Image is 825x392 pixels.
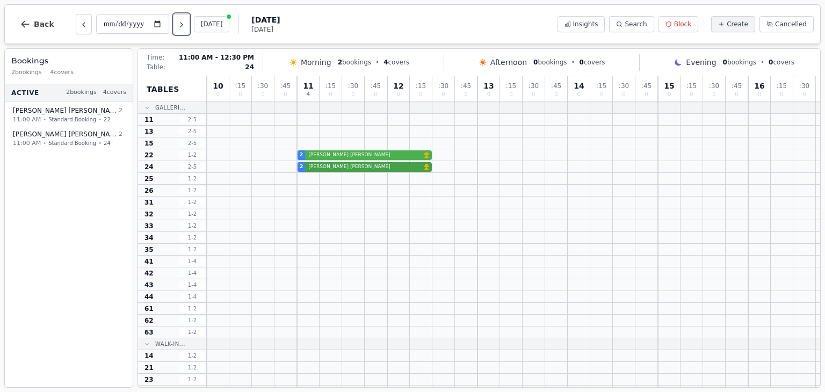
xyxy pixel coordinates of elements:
[98,139,102,147] span: •
[76,14,92,34] button: Previous day
[709,83,719,89] span: : 30
[487,92,490,97] span: 0
[66,88,97,97] span: 2 bookings
[119,130,122,139] span: 2
[306,163,422,171] span: [PERSON_NAME] [PERSON_NAME]
[533,59,538,66] span: 0
[732,83,742,89] span: : 45
[300,163,303,171] span: 2
[338,59,342,66] span: 2
[461,83,471,89] span: : 45
[506,83,516,89] span: : 15
[674,20,691,28] span: Block
[416,83,426,89] span: : 15
[609,16,654,32] button: Search
[155,104,185,112] span: Galleri...
[194,16,230,32] button: [DATE]
[179,352,205,360] span: 1 - 2
[419,92,422,97] span: 0
[179,139,205,147] span: 2 - 5
[348,83,358,89] span: : 30
[580,59,584,66] span: 0
[179,293,205,301] span: 1 - 4
[144,163,154,171] span: 24
[529,83,539,89] span: : 30
[179,316,205,324] span: 1 - 2
[144,234,154,242] span: 34
[374,92,377,97] span: 0
[144,151,154,159] span: 22
[179,222,205,230] span: 1 - 2
[664,82,674,90] span: 15
[179,304,205,313] span: 1 - 2
[780,92,783,97] span: 0
[735,92,738,97] span: 0
[48,115,96,124] span: Standard Booking
[580,58,605,67] span: covers
[375,58,379,67] span: •
[43,115,46,124] span: •
[261,92,264,97] span: 0
[383,59,388,66] span: 4
[551,83,561,89] span: : 45
[351,92,354,97] span: 0
[11,68,42,77] span: 2 bookings
[179,53,254,62] span: 11:00 AM - 12:30 PM
[144,352,154,360] span: 14
[213,82,223,90] span: 10
[307,92,310,97] span: 4
[104,139,111,147] span: 24
[179,281,205,289] span: 1 - 4
[144,139,154,148] span: 15
[301,57,331,68] span: Morning
[300,151,303,159] span: 2
[179,257,205,265] span: 1 - 4
[371,83,381,89] span: : 45
[723,58,756,67] span: bookings
[251,14,280,25] span: [DATE]
[490,57,527,68] span: Afternoon
[11,88,39,97] span: Active
[144,210,154,219] span: 32
[571,58,575,67] span: •
[147,84,179,95] span: Tables
[438,83,448,89] span: : 30
[173,14,190,34] button: Next day
[13,106,117,115] span: [PERSON_NAME] [PERSON_NAME]
[533,58,567,67] span: bookings
[7,126,131,151] button: [PERSON_NAME] [PERSON_NAME]211:00 AM•Standard Booking•24
[179,364,205,372] span: 1 - 2
[622,92,625,97] span: 0
[144,281,154,289] span: 43
[144,222,154,230] span: 33
[645,92,648,97] span: 0
[179,163,205,171] span: 2 - 5
[144,269,154,278] span: 42
[727,20,748,28] span: Create
[155,340,185,348] span: Walk-In...
[13,139,41,148] span: 11:00 AM
[599,92,603,97] span: 0
[179,375,205,383] span: 1 - 2
[690,92,693,97] span: 0
[144,175,154,183] span: 25
[144,198,154,207] span: 31
[50,68,74,77] span: 4 covers
[668,92,671,97] span: 0
[464,92,467,97] span: 0
[558,16,605,32] button: Insights
[619,83,629,89] span: : 30
[711,16,755,32] button: Create
[179,198,205,206] span: 1 - 2
[251,25,280,34] span: [DATE]
[686,57,716,68] span: Evening
[144,186,154,195] span: 26
[769,59,773,66] span: 0
[509,92,512,97] span: 0
[144,304,154,313] span: 61
[147,63,165,71] span: Table:
[596,83,606,89] span: : 15
[658,16,698,32] button: Block
[573,20,598,28] span: Insights
[397,92,400,97] span: 0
